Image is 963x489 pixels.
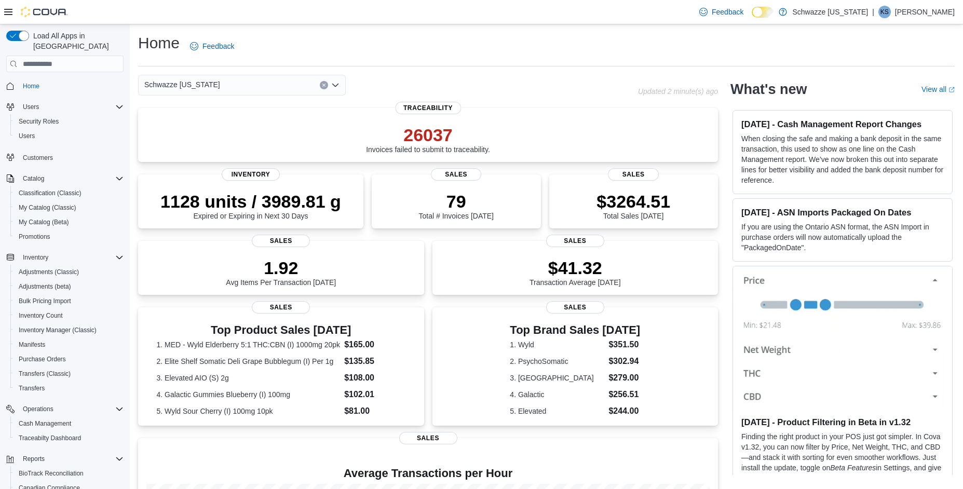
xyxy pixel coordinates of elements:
dt: 1. Wyld [510,339,604,350]
span: Inventory Count [19,311,63,320]
span: My Catalog (Classic) [19,203,76,212]
span: Purchase Orders [15,353,124,365]
button: Inventory Count [10,308,128,323]
h3: Top Brand Sales [DATE] [510,324,640,336]
span: Classification (Classic) [15,187,124,199]
dd: $102.01 [344,388,405,401]
span: Adjustments (Classic) [15,266,124,278]
button: Clear input [320,81,328,89]
svg: External link [948,87,955,93]
span: Traceability [395,102,461,114]
h3: Top Product Sales [DATE] [157,324,406,336]
a: Purchase Orders [15,353,70,365]
p: If you are using the Ontario ASN format, the ASN Import in purchase orders will now automatically... [741,222,944,253]
span: Bulk Pricing Import [19,297,71,305]
h3: [DATE] - ASN Imports Packaged On Dates [741,207,944,218]
span: Sales [252,235,310,247]
p: 1.92 [226,257,336,278]
a: Classification (Classic) [15,187,86,199]
span: My Catalog (Classic) [15,201,124,214]
span: Inventory [222,168,280,181]
button: Adjustments (beta) [10,279,128,294]
button: My Catalog (Beta) [10,215,128,229]
span: Customers [19,151,124,164]
a: Users [15,130,39,142]
dt: 5. Elevated [510,406,604,416]
span: Inventory Manager (Classic) [15,324,124,336]
button: Operations [19,403,58,415]
span: Bulk Pricing Import [15,295,124,307]
a: Home [19,80,44,92]
dd: $244.00 [608,405,640,417]
button: Inventory Manager (Classic) [10,323,128,337]
input: Dark Mode [752,7,774,18]
span: Sales [608,168,659,181]
a: Promotions [15,230,55,243]
span: Traceabilty Dashboard [19,434,81,442]
span: Users [19,132,35,140]
button: BioTrack Reconciliation [10,466,128,481]
dt: 2. PsychoSomatic [510,356,604,366]
dd: $256.51 [608,388,640,401]
a: Adjustments (Classic) [15,266,83,278]
span: Sales [399,432,457,444]
dt: 2. Elite Shelf Somatic Deli Grape Bubblegum (I) Per 1g [157,356,341,366]
span: Catalog [19,172,124,185]
span: Adjustments (beta) [19,282,71,291]
span: Transfers (Classic) [19,370,71,378]
span: Security Roles [19,117,59,126]
p: 1128 units / 3989.81 g [160,191,341,212]
span: KS [880,6,889,18]
span: Inventory Manager (Classic) [19,326,97,334]
span: Adjustments (beta) [15,280,124,293]
button: Operations [2,402,128,416]
em: Beta Features [830,464,876,472]
span: Inventory [23,253,48,262]
a: Feedback [695,2,748,22]
span: Users [23,103,39,111]
p: When closing the safe and making a bank deposit in the same transaction, this used to show as one... [741,133,944,185]
span: Home [23,82,39,90]
button: Promotions [10,229,128,244]
div: Expired or Expiring in Next 30 Days [160,191,341,220]
div: Transaction Average [DATE] [530,257,621,287]
span: BioTrack Reconciliation [19,469,84,478]
h4: Average Transactions per Hour [146,467,710,480]
span: Load All Apps in [GEOGRAPHIC_DATA] [29,31,124,51]
a: Transfers [15,382,49,395]
a: Traceabilty Dashboard [15,432,85,444]
span: Adjustments (Classic) [19,268,79,276]
button: Catalog [19,172,48,185]
dt: 1. MED - Wyld Elderberry 5:1 THC:CBN (I) 1000mg 20pk [157,339,341,350]
span: Customers [23,154,53,162]
a: BioTrack Reconciliation [15,467,88,480]
a: Security Roles [15,115,63,128]
a: Inventory Manager (Classic) [15,324,101,336]
p: 79 [419,191,494,212]
button: Users [10,129,128,143]
span: My Catalog (Beta) [19,218,69,226]
p: $41.32 [530,257,621,278]
a: Manifests [15,338,49,351]
p: 26037 [366,125,490,145]
dt: 5. Wyld Sour Cherry (I) 100mg 10pk [157,406,341,416]
h1: Home [138,33,180,53]
h3: [DATE] - Product Filtering in Beta in v1.32 [741,417,944,427]
a: Transfers (Classic) [15,368,75,380]
div: Kyle Silfer [878,6,891,18]
dt: 3. [GEOGRAPHIC_DATA] [510,373,604,383]
span: Inventory Count [15,309,124,322]
button: Adjustments (Classic) [10,265,128,279]
span: Classification (Classic) [19,189,82,197]
img: Cova [21,7,67,17]
button: Security Roles [10,114,128,129]
button: Transfers [10,381,128,396]
button: Bulk Pricing Import [10,294,128,308]
a: Cash Management [15,417,75,430]
span: Traceabilty Dashboard [15,432,124,444]
span: Manifests [19,341,45,349]
dt: 4. Galactic Gummies Blueberry (I) 100mg [157,389,341,400]
span: Sales [546,235,604,247]
span: Promotions [15,230,124,243]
